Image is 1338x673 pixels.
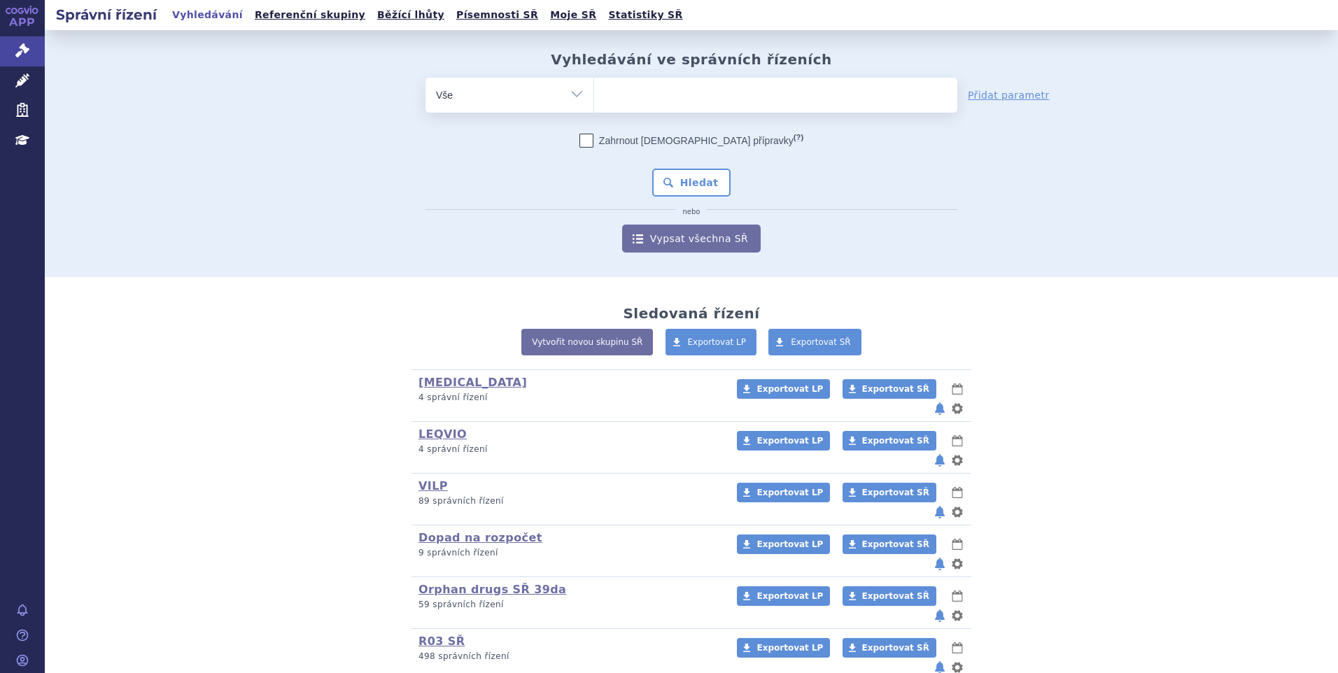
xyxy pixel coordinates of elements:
[950,432,964,449] button: lhůty
[950,400,964,417] button: nastavení
[950,607,964,624] button: nastavení
[418,376,527,389] a: [MEDICAL_DATA]
[756,384,823,394] span: Exportovat LP
[676,208,707,216] i: nebo
[950,555,964,572] button: nastavení
[551,51,832,68] h2: Vyhledávání ve správních řízeních
[933,607,947,624] button: notifikace
[622,225,761,253] a: Vypsat všechna SŘ
[950,588,964,604] button: lhůty
[418,427,467,441] a: LEQVIO
[418,583,566,596] a: Orphan drugs SŘ 39da
[418,444,719,455] p: 4 správní řízení
[737,534,830,554] a: Exportovat LP
[794,133,803,142] abbr: (?)
[933,452,947,469] button: notifikace
[862,591,929,601] span: Exportovat SŘ
[418,635,465,648] a: R03 SŘ
[768,329,861,355] a: Exportovat SŘ
[862,488,929,497] span: Exportovat SŘ
[521,329,653,355] a: Vytvořit novou skupinu SŘ
[666,329,757,355] a: Exportovat LP
[950,452,964,469] button: nastavení
[756,591,823,601] span: Exportovat LP
[950,536,964,553] button: lhůty
[45,5,168,24] h2: Správní řízení
[737,483,830,502] a: Exportovat LP
[623,305,759,322] h2: Sledovaná řízení
[452,6,542,24] a: Písemnosti SŘ
[950,639,964,656] button: lhůty
[579,134,803,148] label: Zahrnout [DEMOGRAPHIC_DATA] přípravky
[418,531,542,544] a: Dopad na rozpočet
[418,651,719,663] p: 498 správních řízení
[933,555,947,572] button: notifikace
[843,586,936,606] a: Exportovat SŘ
[737,379,830,399] a: Exportovat LP
[862,436,929,446] span: Exportovat SŘ
[843,431,936,451] a: Exportovat SŘ
[688,337,747,347] span: Exportovat LP
[791,337,851,347] span: Exportovat SŘ
[843,379,936,399] a: Exportovat SŘ
[756,436,823,446] span: Exportovat LP
[737,638,830,658] a: Exportovat LP
[418,547,719,559] p: 9 správních řízení
[737,586,830,606] a: Exportovat LP
[862,539,929,549] span: Exportovat SŘ
[418,495,719,507] p: 89 správních řízení
[843,483,936,502] a: Exportovat SŘ
[652,169,731,197] button: Hledat
[418,479,448,493] a: VILP
[862,384,929,394] span: Exportovat SŘ
[933,504,947,520] button: notifikace
[843,638,936,658] a: Exportovat SŘ
[843,534,936,554] a: Exportovat SŘ
[950,504,964,520] button: nastavení
[168,6,247,24] a: Vyhledávání
[251,6,369,24] a: Referenční skupiny
[950,484,964,501] button: lhůty
[756,539,823,549] span: Exportovat LP
[756,643,823,653] span: Exportovat LP
[373,6,449,24] a: Běžící lhůty
[968,88,1050,102] a: Přidat parametr
[950,381,964,397] button: lhůty
[546,6,600,24] a: Moje SŘ
[933,400,947,417] button: notifikace
[418,392,719,404] p: 4 správní řízení
[862,643,929,653] span: Exportovat SŘ
[737,431,830,451] a: Exportovat LP
[604,6,686,24] a: Statistiky SŘ
[756,488,823,497] span: Exportovat LP
[418,599,719,611] p: 59 správních řízení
